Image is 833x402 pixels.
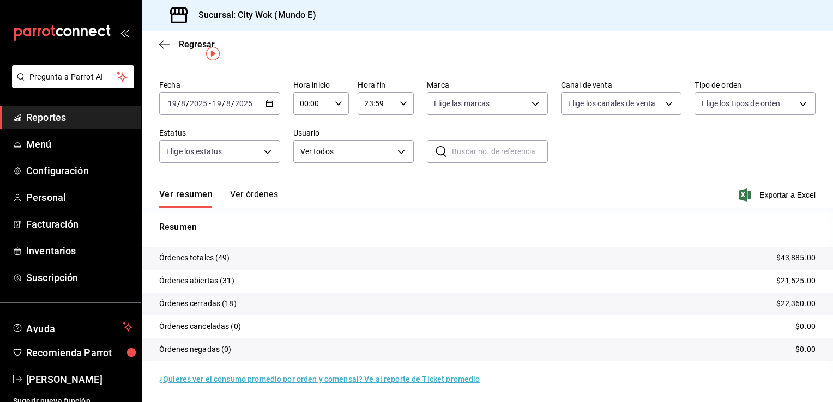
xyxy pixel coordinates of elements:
label: Estatus [159,129,280,137]
span: / [231,99,234,108]
label: Usuario [293,129,414,137]
p: Órdenes abiertas (31) [159,275,234,287]
div: navigation tabs [159,189,278,208]
p: Órdenes canceladas (0) [159,321,241,332]
label: Hora fin [358,81,414,89]
label: Fecha [159,81,280,89]
button: Ver resumen [159,189,213,208]
p: $21,525.00 [776,275,816,287]
span: [PERSON_NAME] [26,372,132,387]
span: Elige los tipos de orden [702,98,780,109]
span: Facturación [26,217,132,232]
button: Ver órdenes [230,189,278,208]
span: Ver todos [300,146,394,157]
span: Suscripción [26,270,132,285]
button: Pregunta a Parrot AI [12,65,134,88]
label: Tipo de orden [695,81,816,89]
span: Configuración [26,163,132,178]
input: ---- [234,99,253,108]
p: $43,885.00 [776,252,816,264]
span: Pregunta a Parrot AI [29,71,117,83]
input: Buscar no. de referencia [452,141,548,162]
p: $0.00 [795,321,816,332]
span: Elige las marcas [434,98,490,109]
span: / [186,99,189,108]
a: Pregunta a Parrot AI [8,79,134,90]
span: Ayuda [26,320,118,333]
input: ---- [189,99,208,108]
p: Órdenes negadas (0) [159,344,232,355]
button: open_drawer_menu [120,28,129,37]
p: Órdenes totales (49) [159,252,230,264]
label: Canal de venta [561,81,682,89]
button: Regresar [159,39,215,50]
h3: Sucursal: City Wok (Mundo E) [190,9,316,22]
span: Elige los estatus [166,146,222,157]
p: Órdenes cerradas (18) [159,298,237,309]
p: Resumen [159,221,816,234]
img: Tooltip marker [206,47,220,60]
span: / [222,99,225,108]
span: Elige los canales de venta [568,98,655,109]
span: / [177,99,180,108]
span: Reportes [26,110,132,125]
p: $0.00 [795,344,816,355]
a: ¿Quieres ver el consumo promedio por orden y comensal? Ve al reporte de Ticket promedio [159,375,480,383]
span: Regresar [179,39,215,50]
span: Personal [26,190,132,205]
input: -- [226,99,231,108]
label: Hora inicio [293,81,349,89]
input: -- [180,99,186,108]
input: -- [167,99,177,108]
span: - [209,99,211,108]
button: Exportar a Excel [741,188,816,202]
span: Inventarios [26,243,132,258]
input: -- [212,99,222,108]
label: Marca [427,81,548,89]
span: Menú [26,137,132,151]
p: $22,360.00 [776,298,816,309]
span: Recomienda Parrot [26,345,132,360]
